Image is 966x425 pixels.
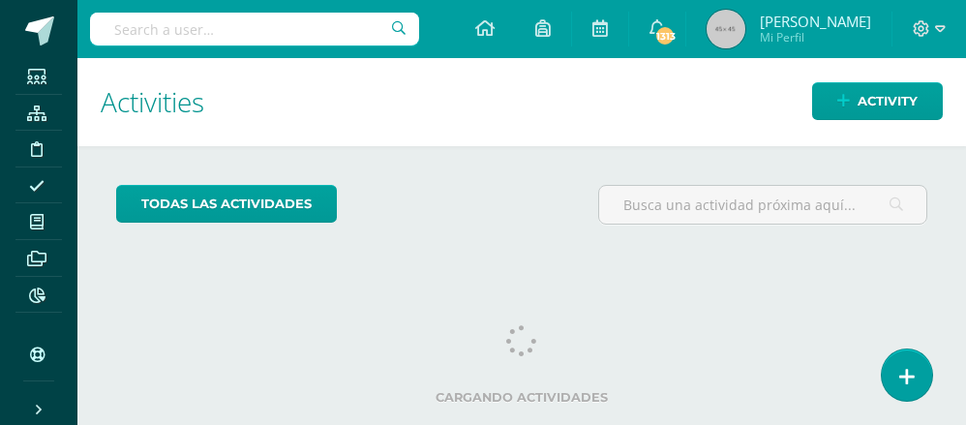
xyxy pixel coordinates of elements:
a: Activity [812,82,943,120]
span: Mi Perfil [760,29,871,46]
input: Busca una actividad próxima aquí... [599,186,926,224]
span: Activity [858,83,918,119]
label: Cargando actividades [116,390,927,405]
h1: Activities [101,58,943,146]
a: todas las Actividades [116,185,337,223]
span: 1313 [654,25,676,46]
span: [PERSON_NAME] [760,12,871,31]
input: Search a user… [90,13,419,46]
img: 45x45 [707,10,745,48]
